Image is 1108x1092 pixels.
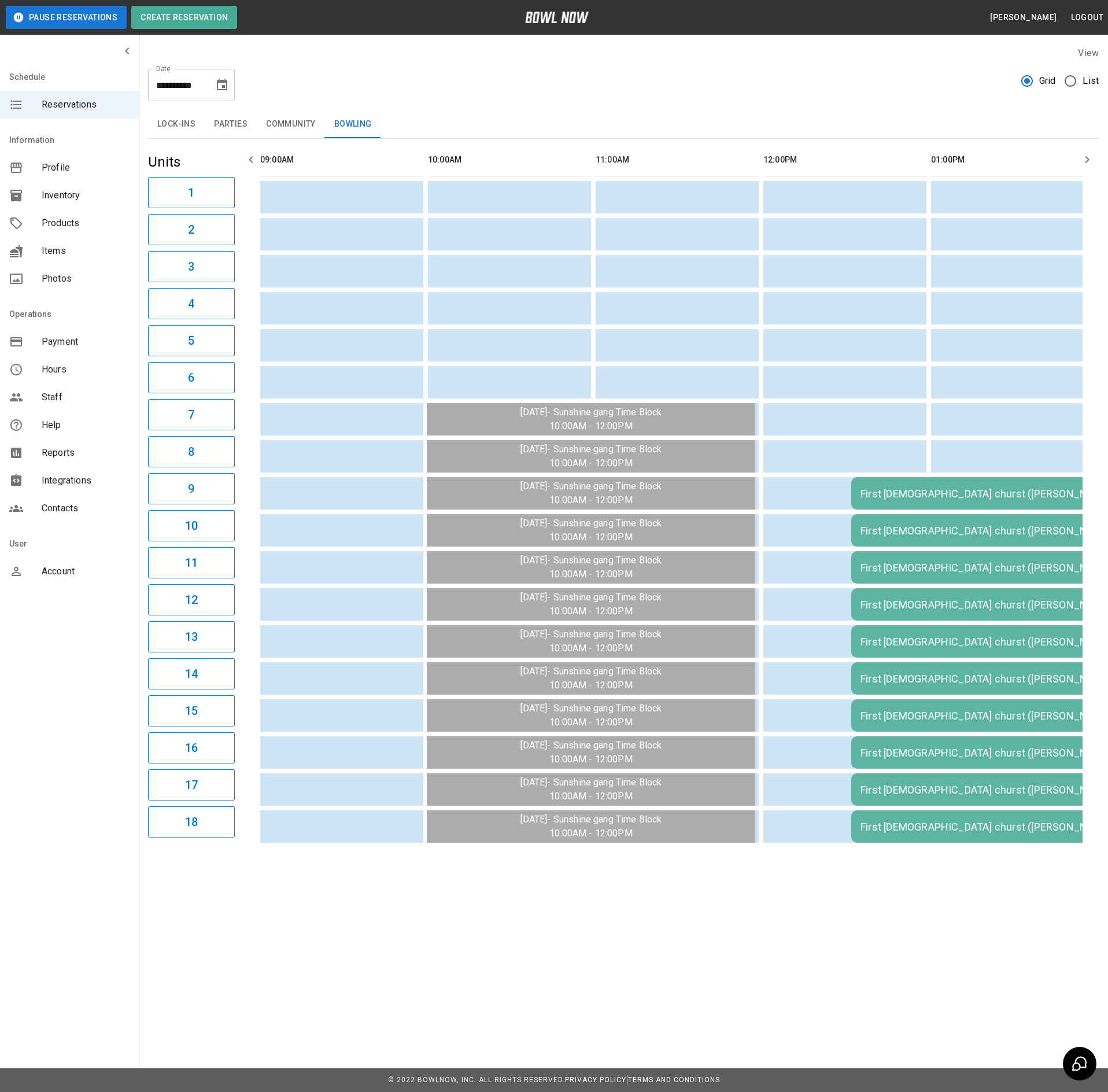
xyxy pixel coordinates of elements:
[148,110,205,138] button: Lock-ins
[188,479,194,498] h6: 9
[210,73,234,97] button: Choose date, selected date is Aug 18, 2025
[628,1076,720,1084] a: Terms and Conditions
[42,418,130,432] span: Help
[525,12,589,23] img: logo
[42,244,130,258] span: Items
[185,739,198,757] h6: 16
[148,436,235,467] button: 8
[148,732,235,763] button: 16
[565,1076,626,1084] a: Privacy Policy
[148,695,235,726] button: 15
[148,510,235,541] button: 10
[42,565,130,578] span: Account
[131,6,237,29] button: Create Reservation
[6,6,127,29] button: Pause Reservations
[148,214,235,245] button: 2
[148,325,235,356] button: 5
[188,331,194,350] h6: 5
[148,362,235,393] button: 6
[325,110,381,138] button: Bowling
[188,220,194,239] h6: 2
[985,7,1061,28] button: [PERSON_NAME]
[148,547,235,578] button: 11
[185,591,198,609] h6: 12
[188,257,194,276] h6: 3
[188,442,194,461] h6: 8
[188,294,194,313] h6: 4
[42,98,130,112] span: Reservations
[1039,74,1056,88] span: Grid
[42,363,130,377] span: Hours
[185,776,198,794] h6: 17
[148,399,235,430] button: 7
[185,813,198,831] h6: 18
[148,806,235,838] button: 18
[1083,74,1099,88] span: List
[42,335,130,349] span: Payment
[148,769,235,800] button: 17
[148,584,235,615] button: 12
[148,177,235,208] button: 1
[257,110,325,138] button: Community
[42,161,130,175] span: Profile
[42,446,130,460] span: Reports
[1078,47,1099,58] label: View
[185,517,198,535] h6: 10
[260,143,423,176] th: 09:00AM
[148,251,235,282] button: 3
[148,473,235,504] button: 9
[188,183,194,202] h6: 1
[42,272,130,286] span: Photos
[763,143,926,176] th: 12:00PM
[428,143,591,176] th: 10:00AM
[1066,7,1108,28] button: Logout
[42,216,130,230] span: Products
[185,554,198,572] h6: 11
[185,628,198,646] h6: 13
[188,368,194,387] h6: 6
[148,153,235,171] h5: Units
[188,405,194,424] h6: 7
[148,288,235,319] button: 4
[185,702,198,720] h6: 15
[42,189,130,202] span: Inventory
[148,621,235,652] button: 13
[148,110,1099,138] div: inventory tabs
[42,474,130,488] span: Integrations
[596,143,759,176] th: 11:00AM
[148,658,235,689] button: 14
[185,665,198,683] h6: 14
[42,390,130,404] span: Staff
[388,1076,565,1084] span: © 2022 BowlNow, Inc. All Rights Reserved.
[42,501,130,515] span: Contacts
[205,110,257,138] button: Parties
